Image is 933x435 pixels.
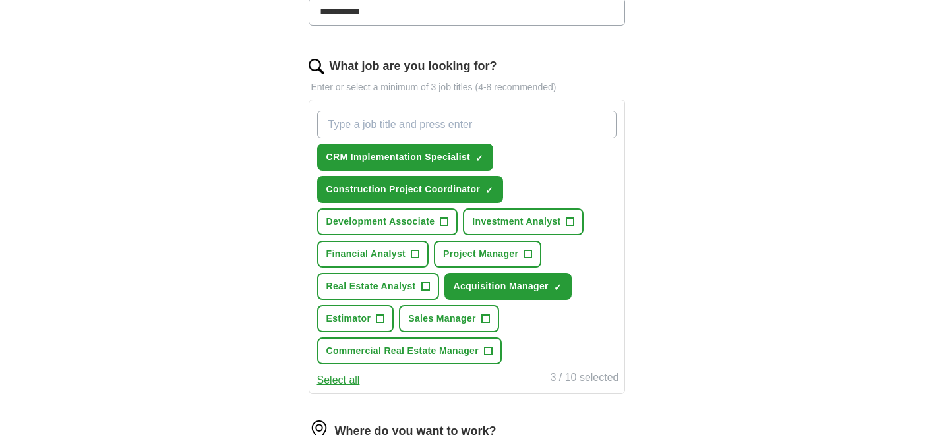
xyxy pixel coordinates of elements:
[326,215,435,229] span: Development Associate
[330,57,497,75] label: What job are you looking for?
[317,305,394,332] button: Estimator
[309,80,625,94] p: Enter or select a minimum of 3 job titles (4-8 recommended)
[317,337,502,364] button: Commercial Real Estate Manager
[326,279,416,293] span: Real Estate Analyst
[408,312,476,326] span: Sales Manager
[463,208,584,235] button: Investment Analyst
[317,372,360,388] button: Select all
[444,273,572,300] button: Acquisition Manager✓
[317,241,429,268] button: Financial Analyst
[326,183,481,196] span: Construction Project Coordinator
[485,185,493,196] span: ✓
[317,111,617,138] input: Type a job title and press enter
[434,241,541,268] button: Project Manager
[454,279,549,293] span: Acquisition Manager
[326,247,406,261] span: Financial Analyst
[309,59,324,74] img: search.png
[554,282,562,293] span: ✓
[550,370,618,388] div: 3 / 10 selected
[326,312,371,326] span: Estimator
[472,215,560,229] span: Investment Analyst
[326,344,479,358] span: Commercial Real Estate Manager
[317,144,494,171] button: CRM Implementation Specialist✓
[317,208,458,235] button: Development Associate
[317,273,439,300] button: Real Estate Analyst
[317,176,504,203] button: Construction Project Coordinator✓
[475,153,483,163] span: ✓
[399,305,499,332] button: Sales Manager
[326,150,471,164] span: CRM Implementation Specialist
[443,247,518,261] span: Project Manager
